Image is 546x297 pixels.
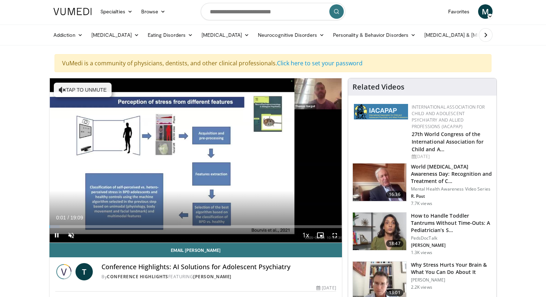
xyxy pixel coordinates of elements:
[354,104,408,119] img: 2a9917ce-aac2-4f82-acde-720e532d7410.png.150x105_q85_autocrop_double_scale_upscale_version-0.2.png
[478,4,493,19] a: M
[328,228,342,243] button: Fullscreen
[299,228,313,243] button: Playback Rate
[386,191,403,198] span: 16:36
[411,193,492,199] p: R. Post
[329,28,420,42] a: Personality & Behavior Disorders
[352,83,404,91] h4: Related Videos
[352,163,492,206] a: 16:36 World [MEDICAL_DATA] Awareness Day: Recognition and Treatment of C… Mental Health Awareness...
[444,4,474,19] a: Favorites
[411,186,492,192] p: Mental Health Awareness Video Series
[49,225,342,228] div: Progress Bar
[49,28,87,42] a: Addiction
[55,54,491,72] div: VuMedi is a community of physicians, dentists, and other clinical professionals.
[412,131,484,153] a: 27th World Congress of the International Association for Child and A…
[55,263,73,280] img: Conference Highlights
[411,212,492,234] h3: How to Handle Toddler Tantrums Without Time-Outs: A Pediatrician’s S…
[386,240,403,247] span: 18:47
[412,153,491,160] div: [DATE]
[313,228,328,243] button: Enable picture-in-picture mode
[143,28,197,42] a: Eating Disorders
[411,163,492,185] h3: World [MEDICAL_DATA] Awareness Day: Recognition and Treatment of C…
[70,215,83,220] span: 19:09
[411,243,492,248] p: [PERSON_NAME]
[54,83,112,97] button: Tap to unmute
[277,59,363,67] a: Click here to set your password
[101,274,336,280] div: By FEATURING
[56,215,66,220] span: 0:01
[193,274,231,280] a: [PERSON_NAME]
[412,104,485,130] a: International Association for Child and Adolescent Psychiatry and Allied Professions (IACAPAP)
[316,285,336,291] div: [DATE]
[49,78,342,243] video-js: Video Player
[68,215,69,220] span: /
[411,235,492,241] p: PedsDocTalk
[201,3,345,20] input: Search topics, interventions
[49,228,64,243] button: Pause
[411,277,492,283] p: [PERSON_NAME]
[411,201,432,206] p: 7.7K views
[411,284,432,290] p: 2.2K views
[353,213,406,250] img: 50ea502b-14b0-43c2-900c-1755f08e888a.150x105_q85_crop-smart_upscale.jpg
[87,28,143,42] a: [MEDICAL_DATA]
[352,212,492,255] a: 18:47 How to Handle Toddler Tantrums Without Time-Outs: A Pediatrician’s S… PedsDocTalk [PERSON_N...
[411,261,492,276] h3: Why Stress Hurts Your Brain & What You Can Do About It
[53,8,92,15] img: VuMedi Logo
[420,28,523,42] a: [MEDICAL_DATA] & [MEDICAL_DATA]
[197,28,253,42] a: [MEDICAL_DATA]
[137,4,170,19] a: Browse
[253,28,329,42] a: Neurocognitive Disorders
[386,289,403,296] span: 13:01
[107,274,168,280] a: Conference Highlights
[353,163,406,201] img: dad9b3bb-f8af-4dab-abc0-c3e0a61b252e.150x105_q85_crop-smart_upscale.jpg
[96,4,137,19] a: Specialties
[411,250,432,255] p: 1.3K views
[101,263,336,271] h4: Conference Highlights: AI Solutions for Adolescent Psychiatry
[49,243,342,257] a: Email [PERSON_NAME]
[75,263,93,280] a: T
[64,228,78,243] button: Unmute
